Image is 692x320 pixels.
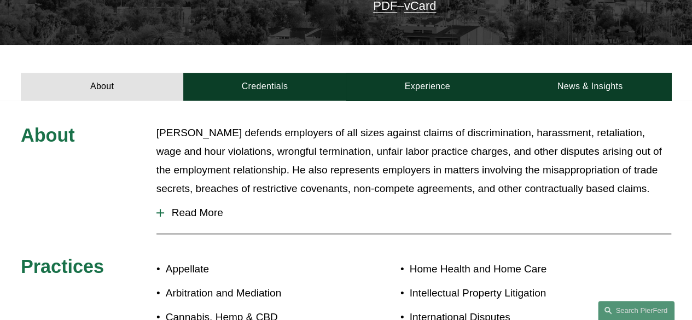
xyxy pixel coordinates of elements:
a: Credentials [183,73,346,101]
p: Appellate [166,260,346,278]
button: Read More [156,199,671,227]
p: Arbitration and Mediation [166,284,346,302]
a: News & Insights [509,73,671,101]
span: Practices [21,256,104,277]
p: [PERSON_NAME] defends employers of all sizes against claims of discrimination, harassment, retali... [156,124,671,199]
span: About [21,125,75,146]
a: Search this site [598,301,674,320]
a: Experience [346,73,509,101]
span: Read More [164,207,671,219]
a: About [21,73,183,101]
p: Intellectual Property Litigation [410,284,617,302]
p: Home Health and Home Care [410,260,617,278]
